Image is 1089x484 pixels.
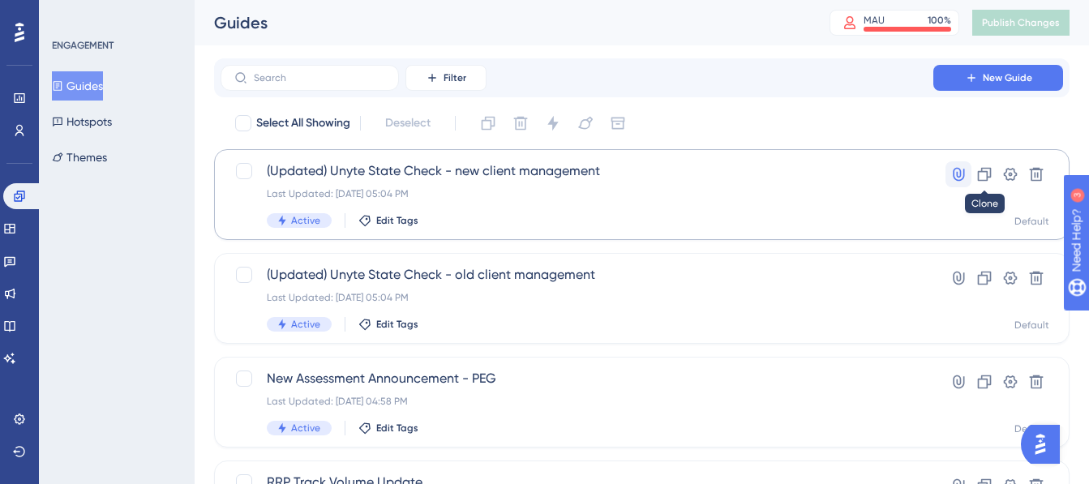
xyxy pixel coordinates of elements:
[983,71,1032,84] span: New Guide
[933,65,1063,91] button: New Guide
[267,265,887,285] span: (Updated) Unyte State Check - old client management
[1014,215,1049,228] div: Default
[267,369,887,388] span: New Assessment Announcement - PEG
[291,422,320,435] span: Active
[1014,319,1049,332] div: Default
[358,214,418,227] button: Edit Tags
[52,39,114,52] div: ENGAGEMENT
[1014,422,1049,435] div: Default
[376,422,418,435] span: Edit Tags
[385,114,431,133] span: Deselect
[113,8,118,21] div: 3
[291,318,320,331] span: Active
[267,291,887,304] div: Last Updated: [DATE] 05:04 PM
[267,187,887,200] div: Last Updated: [DATE] 05:04 PM
[38,4,101,24] span: Need Help?
[376,214,418,227] span: Edit Tags
[52,143,107,172] button: Themes
[928,14,951,27] div: 100 %
[291,214,320,227] span: Active
[444,71,466,84] span: Filter
[52,71,103,101] button: Guides
[254,72,385,84] input: Search
[376,318,418,331] span: Edit Tags
[864,14,885,27] div: MAU
[1021,420,1070,469] iframe: UserGuiding AI Assistant Launcher
[52,107,112,136] button: Hotspots
[972,10,1070,36] button: Publish Changes
[358,318,418,331] button: Edit Tags
[982,16,1060,29] span: Publish Changes
[256,114,350,133] span: Select All Showing
[358,422,418,435] button: Edit Tags
[267,395,887,408] div: Last Updated: [DATE] 04:58 PM
[371,109,445,138] button: Deselect
[405,65,487,91] button: Filter
[214,11,789,34] div: Guides
[267,161,887,181] span: (Updated) Unyte State Check - new client management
